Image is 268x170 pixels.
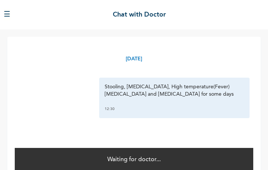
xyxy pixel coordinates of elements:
h2: Chat with Doctor [113,10,166,20]
div: 12:30 [105,105,244,113]
p: Waiting for doctor... [107,155,161,164]
iframe: SalesIQ Chatwindow [122,3,266,164]
button: ☰ [4,9,10,20]
p: Stooling, [MEDICAL_DATA], High temperature(Fever) [MEDICAL_DATA] and [MEDICAL_DATA] for some days [105,83,244,98]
